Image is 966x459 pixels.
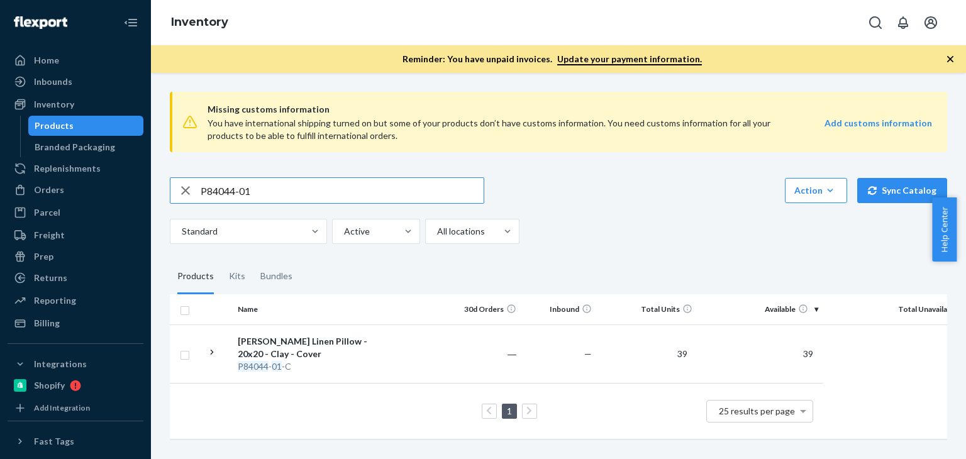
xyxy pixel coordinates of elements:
[238,360,369,373] div: - -C
[14,16,67,29] img: Flexport logo
[28,116,144,136] a: Products
[8,225,143,245] a: Freight
[35,119,74,132] div: Products
[34,294,76,307] div: Reporting
[446,294,521,324] th: 30d Orders
[436,225,437,238] input: All locations
[34,206,60,219] div: Parcel
[208,102,932,117] span: Missing customs information
[891,10,916,35] button: Open notifications
[34,184,64,196] div: Orders
[233,294,374,324] th: Name
[863,10,888,35] button: Open Search Box
[34,272,67,284] div: Returns
[171,15,228,29] a: Inventory
[8,354,143,374] button: Integrations
[886,421,953,453] iframe: Opens a widget where you can chat to one of our agents
[272,361,282,372] em: 01
[824,118,932,128] strong: Add customs information
[8,246,143,267] a: Prep
[8,401,143,416] a: Add Integration
[238,335,369,360] div: [PERSON_NAME] Linen Pillow - 20x20 - Clay - Cover
[34,435,74,448] div: Fast Tags
[34,75,72,88] div: Inbounds
[28,137,144,157] a: Branded Packaging
[8,94,143,114] a: Inventory
[8,158,143,179] a: Replenishments
[34,250,53,263] div: Prep
[180,225,182,238] input: Standard
[8,290,143,311] a: Reporting
[34,379,65,392] div: Shopify
[8,180,143,200] a: Orders
[402,53,702,65] p: Reminder: You have unpaid invoices.
[824,117,932,142] a: Add customs information
[8,72,143,92] a: Inbounds
[521,294,597,324] th: Inbound
[446,324,521,383] td: ―
[201,178,484,203] input: Search inventory by name or sku
[8,313,143,333] a: Billing
[34,358,87,370] div: Integrations
[785,178,847,203] button: Action
[34,162,101,175] div: Replenishments
[857,178,947,203] button: Sync Catalog
[229,259,245,294] div: Kits
[584,348,592,359] span: —
[719,406,795,416] span: 25 results per page
[918,10,943,35] button: Open account menu
[697,294,823,324] th: Available
[597,294,697,324] th: Total Units
[8,431,143,451] button: Fast Tags
[34,229,65,241] div: Freight
[794,184,838,197] div: Action
[118,10,143,35] button: Close Navigation
[8,268,143,288] a: Returns
[8,202,143,223] a: Parcel
[34,54,59,67] div: Home
[177,259,214,294] div: Products
[798,348,818,359] span: 39
[343,225,344,238] input: Active
[34,317,60,329] div: Billing
[34,98,74,111] div: Inventory
[208,117,787,142] div: You have international shipping turned on but some of your products don’t have customs informatio...
[260,259,292,294] div: Bundles
[932,197,957,262] button: Help Center
[8,375,143,395] a: Shopify
[8,50,143,70] a: Home
[504,406,514,416] a: Page 1 is your current page
[557,53,702,65] a: Update your payment information.
[34,402,90,413] div: Add Integration
[161,4,238,41] ol: breadcrumbs
[35,141,115,153] div: Branded Packaging
[672,348,692,359] span: 39
[238,361,269,372] em: P84044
